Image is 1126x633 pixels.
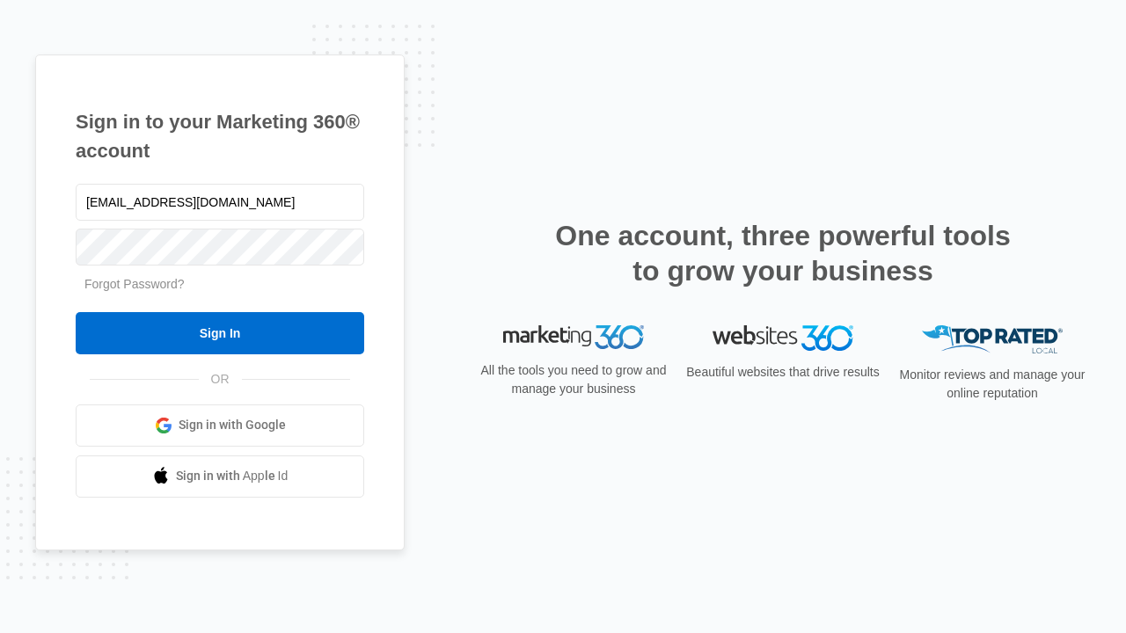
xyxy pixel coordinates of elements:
[199,370,242,389] span: OR
[503,325,644,350] img: Marketing 360
[922,325,1063,354] img: Top Rated Local
[176,467,289,485] span: Sign in with Apple Id
[550,218,1016,288] h2: One account, three powerful tools to grow your business
[713,325,853,351] img: Websites 360
[76,455,364,498] a: Sign in with Apple Id
[76,184,364,221] input: Email
[84,277,185,291] a: Forgot Password?
[76,107,364,165] h1: Sign in to your Marketing 360® account
[76,404,364,447] a: Sign in with Google
[684,363,881,382] p: Beautiful websites that drive results
[475,361,672,398] p: All the tools you need to grow and manage your business
[179,416,286,434] span: Sign in with Google
[894,366,1091,403] p: Monitor reviews and manage your online reputation
[76,312,364,354] input: Sign In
